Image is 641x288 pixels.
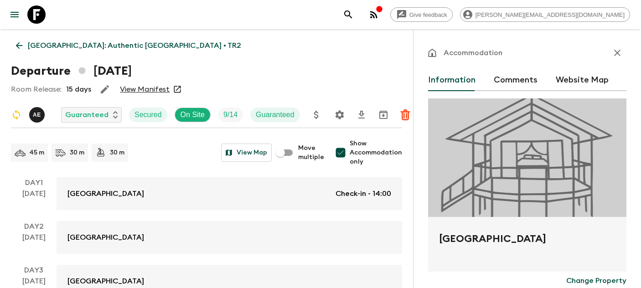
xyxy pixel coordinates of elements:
button: menu [5,5,24,24]
h1: Departure [DATE] [11,62,132,80]
div: Trip Fill [218,108,243,122]
p: A E [33,111,41,118]
p: Change Property [566,275,626,286]
svg: Sync Required - Changes detected [11,109,22,120]
p: Day 2 [11,221,57,232]
button: Archive (Completed, Cancelled or Unsynced Departures only) [374,106,393,124]
div: Secured [129,108,167,122]
p: 30 m [70,148,84,157]
a: Give feedback [390,7,453,22]
a: [GEOGRAPHIC_DATA]: Authentic [GEOGRAPHIC_DATA] • TR2 [11,36,246,55]
button: Delete [396,106,414,124]
span: Alp Edward Watmough [29,110,47,117]
button: Website Map [556,69,609,91]
p: Secured [134,109,162,120]
p: 9 / 14 [223,109,238,120]
p: Room Release: [11,84,62,95]
p: Guaranteed [256,109,295,120]
button: AE [29,107,47,123]
p: Day 3 [11,265,57,276]
p: On Site [181,109,205,120]
p: Guaranteed [65,109,109,120]
button: View Map [221,144,272,162]
h2: [GEOGRAPHIC_DATA] [439,231,615,261]
div: Photo of Burdock Hotel Istanbul [428,98,626,217]
button: Update Price, Early Bird Discount and Costs [307,106,326,124]
div: [PERSON_NAME][EMAIL_ADDRESS][DOMAIN_NAME] [460,7,630,22]
span: Move multiple [298,144,324,162]
p: 45 m [29,148,44,157]
p: 30 m [110,148,124,157]
button: Download CSV [352,106,371,124]
button: Comments [494,69,538,91]
span: Show Accommodation only [350,139,402,166]
a: [GEOGRAPHIC_DATA]Check-in - 14:00 [57,177,402,210]
p: Accommodation [444,47,502,58]
div: [DATE] [22,188,46,210]
a: View Manifest [120,85,170,94]
p: Check-in - 14:00 [336,188,391,199]
div: On Site [175,108,211,122]
p: [GEOGRAPHIC_DATA] [67,232,144,243]
span: [PERSON_NAME][EMAIL_ADDRESS][DOMAIN_NAME] [470,11,630,18]
button: Settings [331,106,349,124]
div: [DATE] [22,232,46,254]
button: search adventures [339,5,357,24]
p: [GEOGRAPHIC_DATA] [67,188,144,199]
p: [GEOGRAPHIC_DATA]: Authentic [GEOGRAPHIC_DATA] • TR2 [28,40,241,51]
p: 15 days [66,84,91,95]
a: [GEOGRAPHIC_DATA] [57,221,402,254]
p: [GEOGRAPHIC_DATA] [67,276,144,287]
p: Day 1 [11,177,57,188]
span: Give feedback [404,11,452,18]
button: Information [428,69,476,91]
